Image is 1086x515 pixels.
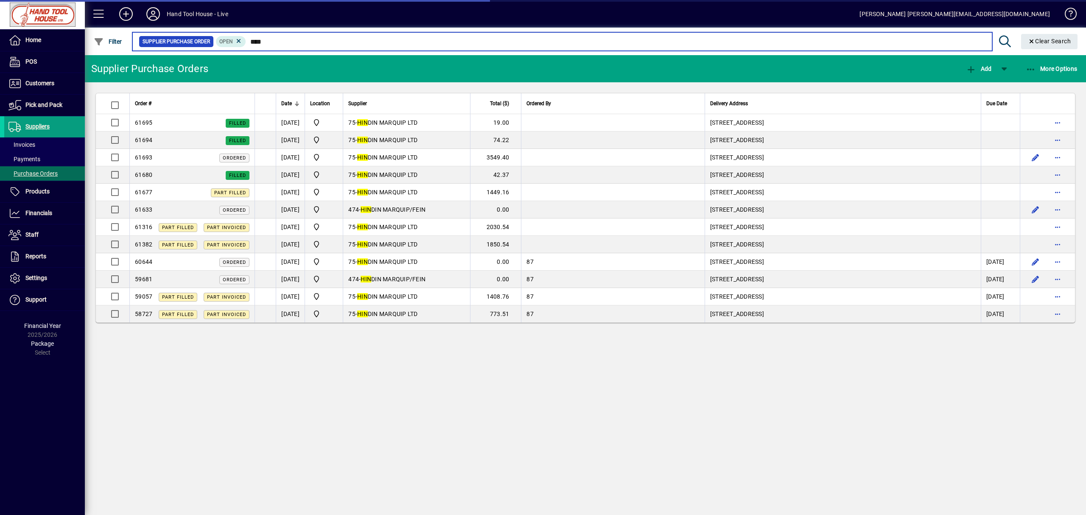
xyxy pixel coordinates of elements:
[135,171,152,178] span: 61680
[25,210,52,216] span: Financials
[348,189,355,196] span: 75
[310,170,338,180] span: Frankton
[276,218,305,236] td: [DATE]
[135,119,152,126] span: 61695
[1051,168,1064,182] button: More options
[357,189,418,196] span: DIN MARQUIP LTD
[361,276,371,283] em: HIN
[526,258,534,265] span: 87
[4,203,85,224] a: Financials
[276,149,305,166] td: [DATE]
[357,189,368,196] em: HIN
[140,6,167,22] button: Profile
[343,149,470,166] td: -
[276,236,305,253] td: [DATE]
[986,99,1007,108] span: Due Date
[276,253,305,271] td: [DATE]
[25,253,46,260] span: Reports
[1051,290,1064,303] button: More options
[705,184,981,201] td: [STREET_ADDRESS]
[135,99,249,108] div: Order #
[526,99,551,108] span: Ordered By
[276,166,305,184] td: [DATE]
[162,294,194,300] span: Part Filled
[276,288,305,305] td: [DATE]
[348,258,355,265] span: 75
[281,99,299,108] div: Date
[229,138,246,143] span: Filled
[470,149,521,166] td: 3549.40
[229,120,246,126] span: Filled
[705,271,981,288] td: [STREET_ADDRESS]
[526,293,534,300] span: 87
[1029,272,1042,286] button: Edit
[343,132,470,149] td: -
[357,293,368,300] em: HIN
[310,99,338,108] div: Location
[1024,61,1080,76] button: More Options
[470,305,521,322] td: 773.51
[25,123,50,130] span: Suppliers
[470,201,521,218] td: 0.00
[526,311,534,317] span: 87
[705,132,981,149] td: [STREET_ADDRESS]
[526,99,700,108] div: Ordered By
[357,154,418,161] span: DIN MARQUIP LTD
[25,36,41,43] span: Home
[310,135,338,145] span: Frankton
[470,218,521,236] td: 2030.54
[361,206,371,213] em: HIN
[310,291,338,302] span: Frankton
[361,206,425,213] span: DIN MARQUIP/FEIN
[348,293,355,300] span: 75
[25,188,50,195] span: Products
[310,222,338,232] span: Frankton
[470,184,521,201] td: 1449.16
[470,253,521,271] td: 0.00
[4,181,85,202] a: Products
[310,239,338,249] span: Frankton
[705,166,981,184] td: [STREET_ADDRESS]
[25,296,47,303] span: Support
[1051,238,1064,251] button: More options
[1028,38,1071,45] span: Clear Search
[470,166,521,184] td: 42.37
[1026,65,1078,72] span: More Options
[223,260,246,265] span: Ordered
[343,166,470,184] td: -
[223,155,246,161] span: Ordered
[4,51,85,73] a: POS
[207,242,246,248] span: Part Invoiced
[135,241,152,248] span: 61382
[357,119,368,126] em: HIN
[223,277,246,283] span: Ordered
[135,154,152,161] span: 61693
[343,271,470,288] td: -
[135,137,152,143] span: 61694
[25,274,47,281] span: Settings
[310,274,338,284] span: Frankton
[343,184,470,201] td: -
[348,311,355,317] span: 75
[276,184,305,201] td: [DATE]
[1051,307,1064,321] button: More options
[4,246,85,267] a: Reports
[4,166,85,181] a: Purchase Orders
[470,288,521,305] td: 1408.76
[357,258,418,265] span: DIN MARQUIP LTD
[1029,255,1042,269] button: Edit
[343,305,470,322] td: -
[167,7,228,21] div: Hand Tool House - Live
[343,201,470,218] td: -
[1029,203,1042,216] button: Edit
[357,171,368,178] em: HIN
[357,171,418,178] span: DIN MARQUIP LTD
[470,236,521,253] td: 1850.54
[981,305,1020,322] td: [DATE]
[348,241,355,248] span: 75
[310,204,338,215] span: Frankton
[343,218,470,236] td: -
[310,152,338,162] span: Frankton
[348,206,359,213] span: 474
[348,119,355,126] span: 75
